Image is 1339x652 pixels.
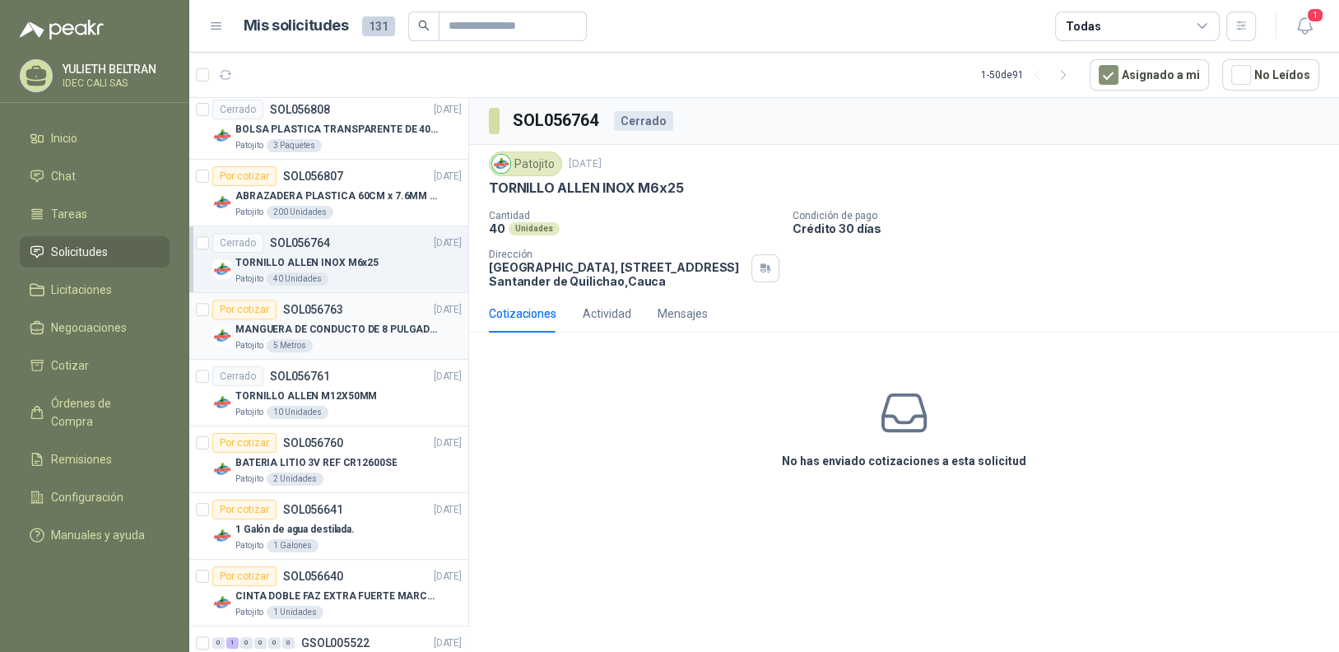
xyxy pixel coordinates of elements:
p: TORNILLO ALLEN M12X50MM [235,389,377,404]
img: Company Logo [212,326,232,346]
p: [DATE] [434,235,462,251]
p: 40 [489,221,505,235]
p: SOL056808 [270,104,330,115]
div: 1 - 50 de 91 [981,62,1076,88]
p: Patojito [235,139,263,152]
p: [DATE] [434,502,462,518]
div: 0 [282,637,295,649]
p: SOL056763 [283,304,343,315]
button: Asignado a mi [1090,59,1209,91]
h1: Mis solicitudes [244,14,349,38]
a: Solicitudes [20,236,170,268]
span: Configuración [51,488,123,506]
div: 3 Paquetes [267,139,322,152]
p: YULIETH BELTRAN [63,63,165,75]
span: Órdenes de Compra [51,394,154,431]
p: Patojito [235,473,263,486]
span: search [418,20,430,31]
a: Tareas [20,198,170,230]
p: [DATE] [434,102,462,118]
a: Cotizar [20,350,170,381]
span: Inicio [51,129,77,147]
p: [DATE] [434,302,462,318]
p: [GEOGRAPHIC_DATA], [STREET_ADDRESS] Santander de Quilichao , Cauca [489,260,745,288]
a: Por cotizarSOL056763[DATE] Company LogoMANGUERA DE CONDUCTO DE 8 PULGADAS DE ALAMBRE DE ACERO PUP... [189,293,468,360]
p: 1 Galón de agua destilada. [235,522,355,538]
div: 0 [240,637,253,649]
a: CerradoSOL056808[DATE] Company LogoBOLSA PLASTICA TRANSPARENTE DE 40*60 CMSPatojito3 Paquetes [189,93,468,160]
p: SOL056640 [283,570,343,582]
p: GSOL005522 [301,637,370,649]
p: SOL056807 [283,170,343,182]
div: 0 [212,637,225,649]
div: 1 Galones [267,539,318,552]
p: Patojito [235,606,263,619]
a: Por cotizarSOL056760[DATE] Company LogoBATERIA LITIO 3V REF CR12600SEPatojito2 Unidades [189,426,468,493]
p: ABRAZADERA PLASTICA 60CM x 7.6MM ANCHA [235,189,440,204]
div: Cerrado [212,100,263,119]
span: Remisiones [51,450,112,468]
img: Company Logo [212,526,232,546]
span: Negociaciones [51,319,127,337]
h3: SOL056764 [513,108,601,133]
div: Por cotizar [212,500,277,519]
a: Por cotizarSOL056641[DATE] Company Logo1 Galón de agua destilada.Patojito1 Galones [189,493,468,560]
p: Condición de pago [793,210,1332,221]
p: Patojito [235,539,263,552]
div: 0 [254,637,267,649]
span: Cotizar [51,356,89,375]
button: No Leídos [1222,59,1319,91]
img: Company Logo [212,459,232,479]
button: 1 [1290,12,1319,41]
p: Patojito [235,272,263,286]
img: Company Logo [212,593,232,612]
p: [DATE] [434,369,462,384]
p: [DATE] [434,569,462,584]
div: Por cotizar [212,566,277,586]
a: Configuración [20,482,170,513]
div: Cerrado [212,233,263,253]
p: [DATE] [434,435,462,451]
div: Mensajes [658,305,708,323]
div: Unidades [509,222,560,235]
img: Company Logo [492,155,510,173]
a: Inicio [20,123,170,154]
div: Patojito [489,151,562,176]
span: Manuales y ayuda [51,526,145,544]
a: Por cotizarSOL056640[DATE] Company LogoCINTA DOBLE FAZ EXTRA FUERTE MARCA:3MPatojito1 Unidades [189,560,468,626]
p: SOL056641 [283,504,343,515]
a: CerradoSOL056761[DATE] Company LogoTORNILLO ALLEN M12X50MMPatojito10 Unidades [189,360,468,426]
a: Negociaciones [20,312,170,343]
div: 200 Unidades [267,206,333,219]
img: Company Logo [212,193,232,212]
img: Company Logo [212,126,232,146]
p: BOLSA PLASTICA TRANSPARENTE DE 40*60 CMS [235,122,440,137]
img: Logo peakr [20,20,104,40]
p: TORNILLO ALLEN INOX M6x25 [489,179,684,197]
a: Por cotizarSOL056807[DATE] Company LogoABRAZADERA PLASTICA 60CM x 7.6MM ANCHAPatojito200 Unidades [189,160,468,226]
span: Solicitudes [51,243,108,261]
span: Chat [51,167,76,185]
span: 1 [1306,7,1324,23]
p: SOL056764 [270,237,330,249]
p: Cantidad [489,210,779,221]
img: Company Logo [212,393,232,412]
span: 131 [362,16,395,36]
a: Chat [20,161,170,192]
div: Cerrado [614,111,673,131]
div: Cotizaciones [489,305,556,323]
div: Por cotizar [212,433,277,453]
a: CerradoSOL056764[DATE] Company LogoTORNILLO ALLEN INOX M6x25Patojito40 Unidades [189,226,468,293]
p: SOL056761 [270,370,330,382]
p: Patojito [235,406,263,419]
p: BATERIA LITIO 3V REF CR12600SE [235,455,397,471]
p: SOL056760 [283,437,343,449]
div: 0 [268,637,281,649]
p: TORNILLO ALLEN INOX M6x25 [235,255,379,271]
a: Remisiones [20,444,170,475]
span: Tareas [51,205,87,223]
p: [DATE] [569,156,602,172]
p: IDEC CALI SAS [63,78,165,88]
h3: No has enviado cotizaciones a esta solicitud [782,452,1026,470]
p: CINTA DOBLE FAZ EXTRA FUERTE MARCA:3M [235,589,440,604]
